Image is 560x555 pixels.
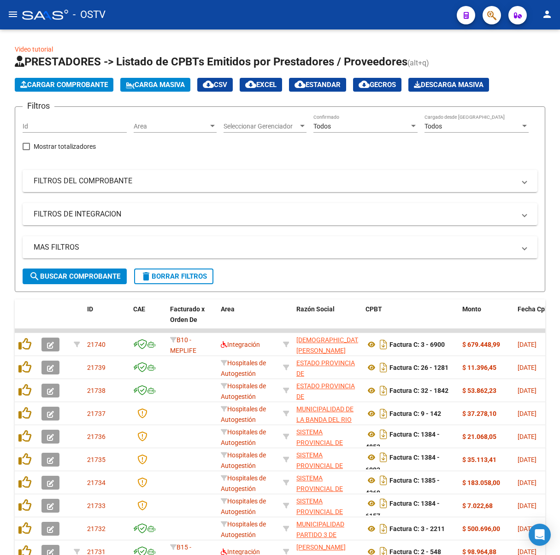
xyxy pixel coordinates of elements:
[221,497,266,515] span: Hospitales de Autogestión
[518,364,536,371] span: [DATE]
[377,473,389,488] i: Descargar documento
[166,299,217,340] datatable-header-cell: Facturado x Orden De
[87,341,106,348] span: 21740
[23,269,127,284] button: Buscar Comprobante
[221,305,235,313] span: Area
[377,360,389,375] i: Descargar documento
[462,525,500,532] strong: $ 500.696,00
[424,123,442,130] span: Todos
[462,456,496,463] strong: $ 35.113,41
[130,299,166,340] datatable-header-cell: CAE
[203,81,227,89] span: CSV
[240,78,282,92] button: EXCEL
[87,456,106,463] span: 21735
[414,81,483,89] span: Descarga Masiva
[221,382,266,400] span: Hospitales de Autogestión
[29,271,40,282] mat-icon: search
[295,79,306,90] mat-icon: cloud_download
[377,496,389,511] i: Descargar documento
[141,271,152,282] mat-icon: delete
[313,123,331,130] span: Todos
[296,381,358,400] div: 30673377544
[459,299,514,340] datatable-header-cell: Monto
[389,525,445,532] strong: Factura C: 3 - 2211
[518,479,536,486] span: [DATE]
[518,305,551,313] span: Fecha Cpbt
[365,477,440,497] strong: Factura C: 1385 - 4369
[170,305,205,323] span: Facturado x Orden De
[296,428,343,457] span: SISTEMA PROVINCIAL DE SALUD
[296,496,358,515] div: 30691822849
[34,176,515,186] mat-panel-title: FILTROS DEL COMPROBANTE
[353,78,401,92] button: Gecros
[377,450,389,465] i: Descargar documento
[141,272,207,280] span: Borrar Filtros
[87,479,106,486] span: 21734
[29,272,120,280] span: Buscar Comprobante
[408,78,489,92] button: Descarga Masiva
[377,427,389,442] i: Descargar documento
[359,81,396,89] span: Gecros
[296,497,343,526] span: SISTEMA PROVINCIAL DE SALUD
[296,519,358,538] div: 30999001242
[518,341,536,348] span: [DATE]
[296,450,358,469] div: 30691822849
[296,405,354,434] span: MUNICIPALIDAD DE LA BANDA DEL RIO SALI
[296,335,358,354] div: 27059495653
[221,405,266,423] span: Hospitales de Autogestión
[120,78,190,92] button: Carga Masiva
[408,78,489,92] app-download-masive: Descarga masiva de comprobantes (adjuntos)
[296,473,358,492] div: 30691822849
[296,520,344,549] span: MUNICIPALIDAD PARTIDO 3 DE FEBRERO
[518,410,536,417] span: [DATE]
[20,81,108,89] span: Cargar Comprobante
[389,364,448,371] strong: Factura C: 26 - 1281
[377,337,389,352] i: Descargar documento
[542,9,553,20] mat-icon: person
[365,431,440,450] strong: Factura C: 1384 - 4853
[407,58,429,67] span: (alt+q)
[377,383,389,398] i: Descargar documento
[15,55,407,68] span: PRESTADORES -> Listado de CPBTs Emitidos por Prestadores / Proveedores
[296,474,343,503] span: SISTEMA PROVINCIAL DE SALUD
[529,524,551,546] div: Open Intercom Messenger
[462,479,500,486] strong: $ 183.058,00
[462,502,493,509] strong: $ 7.022,68
[462,433,496,440] strong: $ 21.068,05
[462,364,496,371] strong: $ 11.396,45
[221,520,266,538] span: Hospitales de Autogestión
[87,305,93,313] span: ID
[134,123,208,130] span: Area
[518,387,536,394] span: [DATE]
[296,382,359,421] span: ESTADO PROVINCIA DE [GEOGRAPHIC_DATA][PERSON_NAME]
[134,269,213,284] button: Borrar Filtros
[245,79,256,90] mat-icon: cloud_download
[23,99,54,112] h3: Filtros
[462,305,481,313] span: Monto
[296,451,343,480] span: SISTEMA PROVINCIAL DE SALUD
[73,5,106,25] span: - OSTV
[221,341,260,348] span: Integración
[518,433,536,440] span: [DATE]
[23,203,537,225] mat-expansion-panel-header: FILTROS DE INTEGRACION
[296,404,358,423] div: 30675264194
[15,46,53,53] a: Video tutorial
[34,209,515,219] mat-panel-title: FILTROS DE INTEGRACION
[518,456,536,463] span: [DATE]
[362,299,459,340] datatable-header-cell: CPBT
[170,336,203,375] span: B10 - MEPLIFE SALUD SRL (TAU)
[7,9,18,20] mat-icon: menu
[462,387,496,394] strong: $ 53.862,23
[245,81,277,89] span: EXCEL
[221,428,266,446] span: Hospitales de Autogestión
[87,433,106,440] span: 21736
[203,79,214,90] mat-icon: cloud_download
[296,336,364,354] span: [DEMOGRAPHIC_DATA] [PERSON_NAME]
[462,410,496,417] strong: $ 37.278,10
[221,451,266,469] span: Hospitales de Autogestión
[197,78,233,92] button: CSV
[224,123,298,130] span: Seleccionar Gerenciador
[87,525,106,532] span: 21732
[296,305,335,313] span: Razón Social
[87,502,106,509] span: 21733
